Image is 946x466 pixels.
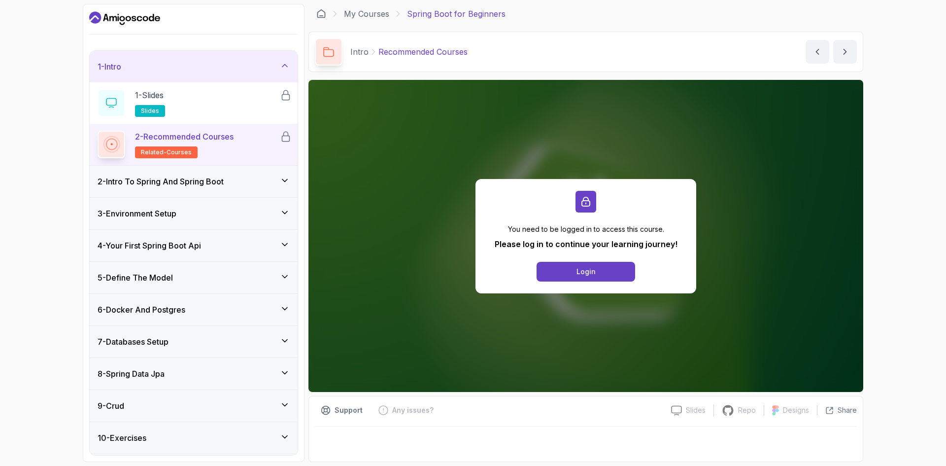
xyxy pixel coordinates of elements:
a: My Courses [344,8,389,20]
button: 6-Docker And Postgres [90,294,298,325]
button: next content [833,40,857,64]
button: 9-Crud [90,390,298,422]
h3: 7 - Databases Setup [98,336,169,348]
p: Repo [738,405,756,415]
p: Designs [783,405,809,415]
h3: 2 - Intro To Spring And Spring Boot [98,176,224,187]
p: Spring Boot for Beginners [407,8,506,20]
a: Dashboard [316,9,326,19]
button: 7-Databases Setup [90,326,298,358]
button: previous content [806,40,829,64]
h3: 9 - Crud [98,400,124,412]
p: Support [335,405,363,415]
h3: 1 - Intro [98,61,121,72]
button: 2-Intro To Spring And Spring Boot [90,166,298,197]
h3: 10 - Exercises [98,432,146,444]
button: 1-Slidesslides [98,89,290,117]
p: Share [838,405,857,415]
p: 1 - Slides [135,89,164,101]
p: Any issues? [392,405,434,415]
h3: 4 - Your First Spring Boot Api [98,240,201,251]
p: Recommended Courses [378,46,468,58]
h3: 5 - Define The Model [98,272,173,284]
button: 4-Your First Spring Boot Api [90,230,298,261]
div: Login [576,267,596,277]
span: slides [141,107,159,115]
p: Slides [686,405,706,415]
button: 5-Define The Model [90,262,298,293]
p: Please log in to continue your learning journey! [495,238,677,250]
button: 1-Intro [90,51,298,82]
button: 10-Exercises [90,422,298,454]
button: Share [817,405,857,415]
p: Intro [350,46,369,58]
button: 8-Spring Data Jpa [90,358,298,390]
p: 2 - Recommended Courses [135,131,234,143]
a: Dashboard [89,10,160,26]
h3: 6 - Docker And Postgres [98,304,185,316]
button: 3-Environment Setup [90,198,298,229]
button: 2-Recommended Coursesrelated-courses [98,131,290,158]
h3: 8 - Spring Data Jpa [98,368,165,380]
h3: 3 - Environment Setup [98,208,176,219]
button: Login [537,262,635,282]
span: related-courses [141,148,192,156]
button: Support button [315,402,369,418]
p: You need to be logged in to access this course. [495,224,677,234]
